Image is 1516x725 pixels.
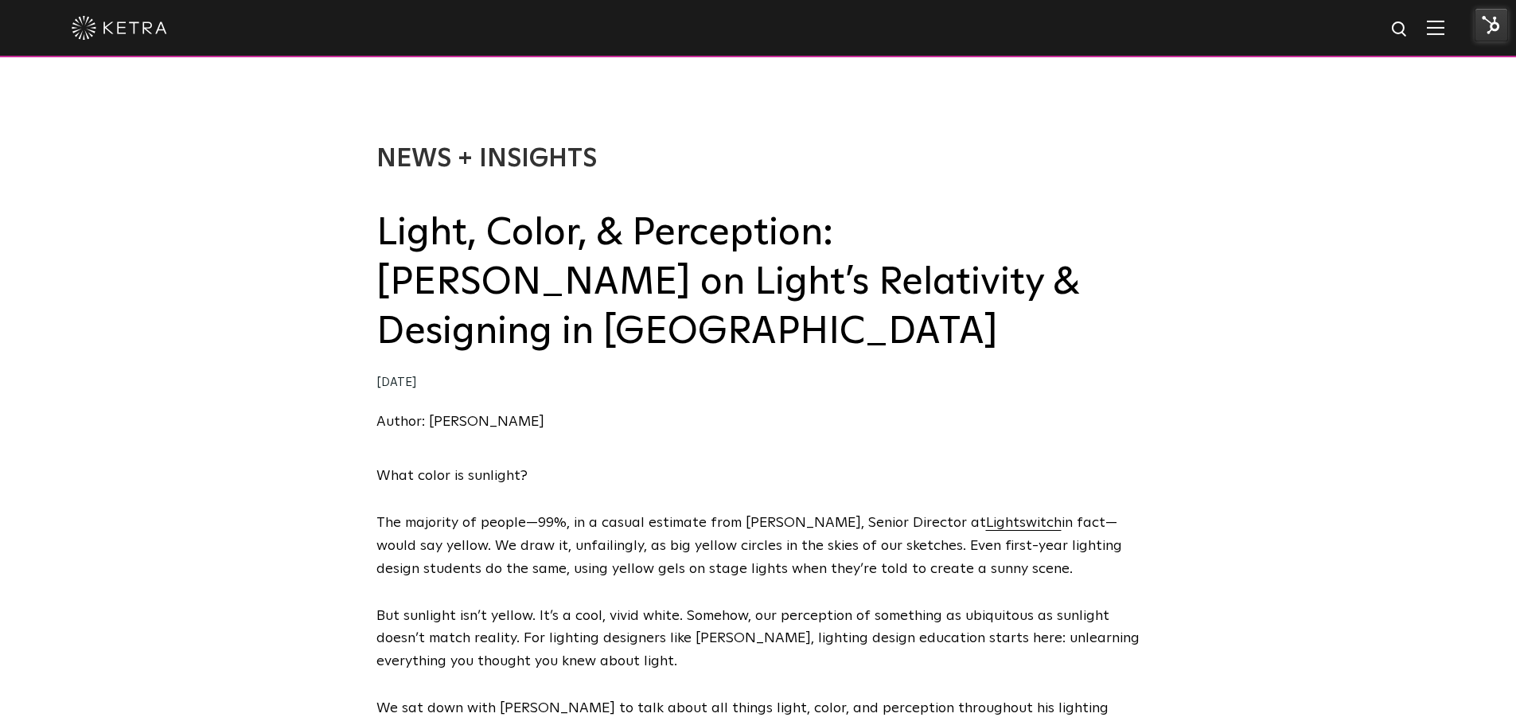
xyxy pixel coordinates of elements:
[376,512,1140,580] p: The majority of people—99%, in a casual estimate from [PERSON_NAME], Senior Director at in fact—w...
[376,415,544,429] a: Author: [PERSON_NAME]
[986,516,1062,530] a: Lightswitch
[1427,20,1444,35] img: Hamburger%20Nav.svg
[376,209,1140,357] h2: Light, Color, & Perception: [PERSON_NAME] on Light’s Relativity & Designing in [GEOGRAPHIC_DATA]
[376,146,597,172] a: News + Insights
[1390,20,1410,40] img: search icon
[72,16,167,40] img: ketra-logo-2019-white
[376,465,1140,488] p: What color is sunlight?
[376,605,1140,673] p: But sunlight isn’t yellow. It’s a cool, vivid white. Somehow, our perception of something as ubiq...
[376,372,1140,395] div: [DATE]
[1475,8,1508,41] img: HubSpot Tools Menu Toggle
